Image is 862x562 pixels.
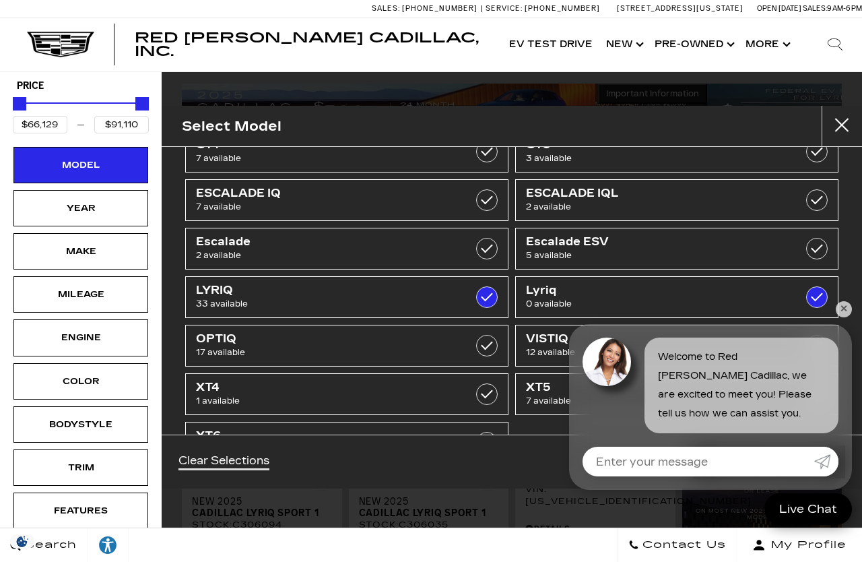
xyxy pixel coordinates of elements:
div: Minimum Price [13,97,26,111]
span: Escalade ESV [526,235,783,249]
a: ESCALADE IQ7 available [185,179,508,221]
span: Service: [486,4,523,13]
span: ESCALADE IQL [526,187,783,200]
button: Open user profile menu [737,528,862,562]
a: Escalade2 available [185,228,508,270]
a: Service: [PHONE_NUMBER] [481,5,603,12]
span: 17 available [196,346,453,359]
span: Search [21,536,77,555]
span: LYRIQ [196,284,453,297]
span: Escalade [196,235,453,249]
a: Contact Us [618,528,737,562]
div: YearYear [13,190,148,226]
span: 7 available [196,200,453,214]
a: [STREET_ADDRESS][US_STATE] [617,4,743,13]
h2: Select Model [182,115,281,137]
div: BodystyleBodystyle [13,406,148,443]
a: Submit [814,447,838,476]
a: Escalade ESV5 available [515,228,838,270]
div: Welcome to Red [PERSON_NAME] Cadillac, we are excited to meet you! Please tell us how we can assi... [644,338,838,433]
span: Contact Us [639,536,726,555]
a: Lyriq0 available [515,276,838,318]
img: Agent profile photo [583,338,631,386]
span: ESCALADE IQ [196,187,453,200]
div: MakeMake [13,233,148,270]
span: 33 available [196,297,453,311]
img: Opt-Out Icon [7,534,38,549]
div: ModelModel [13,147,148,183]
a: LYRIQ33 available [185,276,508,318]
a: ESCALADE IQL2 available [515,179,838,221]
section: Click to Open Cookie Consent Modal [7,534,38,549]
div: MileageMileage [13,276,148,313]
div: Price [13,92,149,133]
input: Maximum [94,116,149,133]
div: Trim [47,460,114,475]
div: EngineEngine [13,319,148,356]
a: XT41 available [185,373,508,415]
span: Sales: [803,4,827,13]
span: 7 available [196,152,453,165]
div: Year [47,201,114,216]
span: Open [DATE] [757,4,801,13]
input: Minimum [13,116,67,133]
span: XT6 [196,429,453,443]
div: TrimTrim [13,449,148,486]
span: 2 available [196,249,453,262]
h5: Price [17,80,145,92]
span: Sales: [372,4,400,13]
div: Model [47,158,114,173]
span: 3 available [526,152,783,165]
span: Lyriq [526,284,783,297]
span: Live Chat [772,501,844,517]
a: Live Chat [764,493,852,525]
span: XT4 [196,381,453,394]
span: 5 available [526,249,783,262]
span: [PHONE_NUMBER] [525,4,600,13]
span: 12 available [526,346,783,359]
span: 2 available [526,200,783,214]
span: 1 available [196,394,453,408]
span: Red [PERSON_NAME] Cadillac, Inc. [135,30,479,59]
a: XT57 available [515,373,838,415]
span: My Profile [766,536,847,555]
div: FeaturesFeatures [13,493,148,529]
div: Bodystyle [47,417,114,432]
a: Explore your accessibility options [88,528,129,562]
button: close [822,106,862,146]
div: Features [47,503,114,518]
a: Red [PERSON_NAME] Cadillac, Inc. [135,31,489,58]
span: 0 available [526,297,783,311]
input: Enter your message [583,447,814,476]
div: Make [47,244,114,259]
span: [PHONE_NUMBER] [402,4,477,13]
div: ColorColor [13,363,148,400]
a: EV Test Drive [502,18,599,71]
span: 9 AM-6 PM [827,4,862,13]
a: XT67 available [185,422,508,464]
a: VISTIQ12 available [515,325,838,367]
a: Pre-Owned [648,18,739,71]
div: Mileage [47,287,114,302]
span: 7 available [526,394,783,408]
button: More [739,18,795,71]
div: Color [47,374,114,389]
a: OPTIQ17 available [185,325,508,367]
div: Search [808,18,862,71]
a: CT53 available [515,131,838,173]
a: Sales: [PHONE_NUMBER] [372,5,481,12]
a: Clear Selections [178,454,269,470]
span: XT5 [526,381,783,394]
a: New [599,18,648,71]
div: Explore your accessibility options [88,535,128,555]
div: Engine [47,330,114,345]
span: VISTIQ [526,332,783,346]
div: Maximum Price [135,97,149,111]
span: OPTIQ [196,332,453,346]
img: Cadillac Dark Logo with Cadillac White Text [27,32,94,57]
a: CT47 available [185,131,508,173]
